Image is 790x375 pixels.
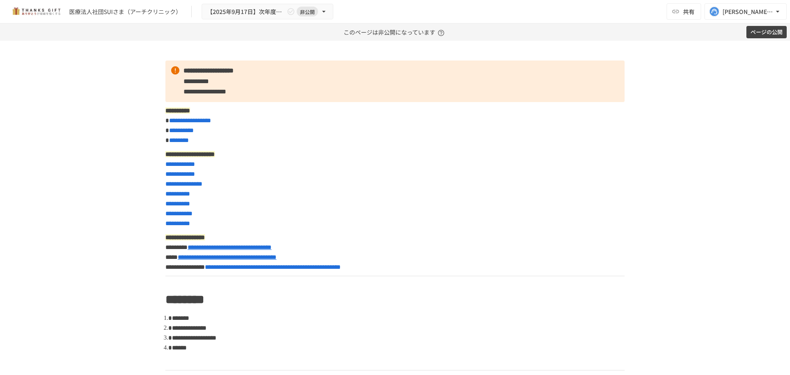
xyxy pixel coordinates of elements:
span: 【2025年9月17日】次年度に向けて② [207,7,285,17]
button: 共有 [667,3,701,20]
img: mMP1OxWUAhQbsRWCurg7vIHe5HqDpP7qZo7fRoNLXQh [10,5,63,18]
span: 共有 [683,7,695,16]
button: ページの公開 [746,26,787,39]
div: 医療法人社団SUIさま（アーチクリニック） [69,7,181,16]
div: [PERSON_NAME][EMAIL_ADDRESS][DOMAIN_NAME] [723,7,774,17]
button: 【2025年9月17日】次年度に向けて②非公開 [202,4,333,20]
button: [PERSON_NAME][EMAIL_ADDRESS][DOMAIN_NAME] [704,3,787,20]
p: このページは非公開になっています [344,23,447,41]
span: 非公開 [297,7,318,16]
